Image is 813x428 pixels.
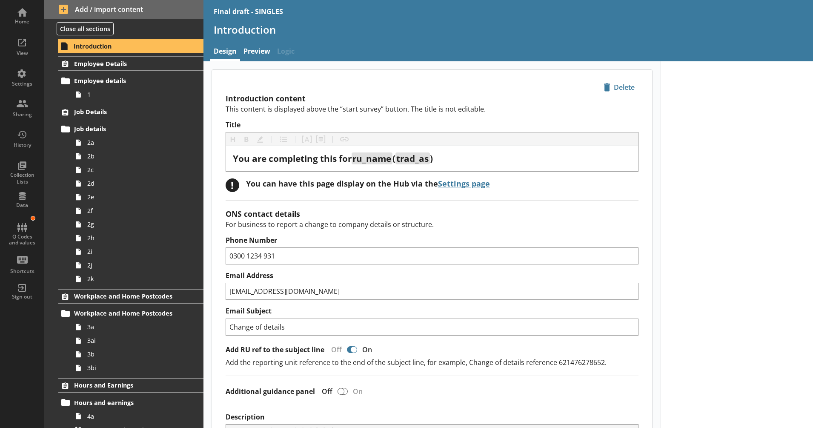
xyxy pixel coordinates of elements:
span: Job Details [74,108,178,116]
div: Q Codes and values [7,234,37,246]
p: This content is displayed above the “start survey” button. The title is not editable. [226,104,638,114]
div: Final draft - SINGLES [214,7,283,16]
a: Introduction [58,39,203,53]
span: 2j [87,261,181,269]
label: Description [226,413,638,422]
a: 3a [72,320,203,334]
div: Title [233,153,631,164]
span: 4a [87,412,181,420]
button: Delete [600,80,638,95]
button: Close all sections [57,22,114,35]
div: View [7,50,37,57]
a: Workplace and Home Postcodes [58,289,203,304]
li: Workplace and Home PostcodesWorkplace and Home Postcodes3a3ai3b3bi [44,289,203,375]
label: Title [226,121,638,129]
a: 4a [72,409,203,423]
span: 2d [87,179,181,187]
label: Email Subject [226,307,638,316]
div: Off [324,345,345,354]
label: Additional guidance panel [226,387,315,396]
span: 3bi [87,364,181,372]
a: 3bi [72,361,203,375]
div: History [7,142,37,149]
a: Settings page [438,178,490,189]
a: Design [210,43,240,61]
div: Collection Lists [7,172,37,185]
span: 2h [87,234,181,242]
span: Hours and Earnings [74,381,178,389]
label: Add RU ref to the subject line [226,345,324,354]
a: 2a [72,136,203,149]
span: 2c [87,166,181,174]
a: 2c [72,163,203,177]
span: Job details [74,125,178,133]
a: 1 [72,88,203,101]
li: Job DetailsJob details2a2b2c2d2e2f2g2h2i2j2k [44,105,203,286]
h1: Introduction [214,23,803,36]
a: 2g [72,218,203,231]
span: Introduction [74,42,178,50]
p: For business to report a change to company details or structure. [226,220,638,229]
span: Add / import content [59,5,189,14]
div: Off [315,387,336,396]
li: Job details2a2b2c2d2e2f2g2h2i2j2k [62,122,203,286]
a: Workplace and Home Postcodes [58,307,203,320]
div: ! [226,178,239,192]
div: On [349,387,369,396]
div: Sign out [7,293,37,300]
span: You are completing this for [233,152,352,164]
div: Data [7,202,37,209]
a: 2b [72,149,203,163]
a: Employee details [58,74,203,88]
span: 3a [87,323,181,331]
span: 2i [87,247,181,256]
div: Shortcuts [7,268,37,275]
span: 2b [87,152,181,160]
span: Employee details [74,77,178,85]
span: ( [392,152,395,164]
span: Logic [274,43,298,61]
div: You can have this page display on the Hub via the [246,178,490,189]
a: Hours and earnings [58,396,203,409]
li: Employee details1 [62,74,203,101]
a: Hours and Earnings [58,378,203,393]
a: 2h [72,231,203,245]
div: On [359,345,379,354]
a: 2f [72,204,203,218]
span: Employee Details [74,60,178,68]
span: 3b [87,350,181,358]
a: 2j [72,259,203,272]
a: 3b [72,348,203,361]
label: Phone Number [226,236,638,245]
label: Email Address [226,271,638,280]
a: Employee Details [58,56,203,71]
li: Workplace and Home Postcodes3a3ai3b3bi [62,307,203,375]
a: 2d [72,177,203,190]
span: Hours and earnings [74,399,178,407]
a: Job details [58,122,203,136]
span: 3ai [87,336,181,345]
span: 2a [87,138,181,146]
div: Settings [7,80,37,87]
span: Workplace and Home Postcodes [74,309,178,317]
span: 2g [87,220,181,228]
span: Workplace and Home Postcodes [74,292,178,300]
p: Add the reporting unit reference to the end of the subject line, for example, Change of details r... [226,358,638,367]
span: trad_as [396,152,429,164]
a: 2i [72,245,203,259]
div: Sharing [7,111,37,118]
li: Employee DetailsEmployee details1 [44,56,203,101]
span: 2f [87,207,181,215]
span: ru_name [352,152,391,164]
a: 2k [72,272,203,286]
h2: Introduction content [226,93,638,103]
span: 2e [87,193,181,201]
a: Preview [240,43,274,61]
span: 2k [87,275,181,283]
span: ) [430,152,433,164]
div: Home [7,18,37,25]
a: 2e [72,190,203,204]
a: Job Details [58,105,203,119]
h2: ONS contact details [226,209,638,219]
